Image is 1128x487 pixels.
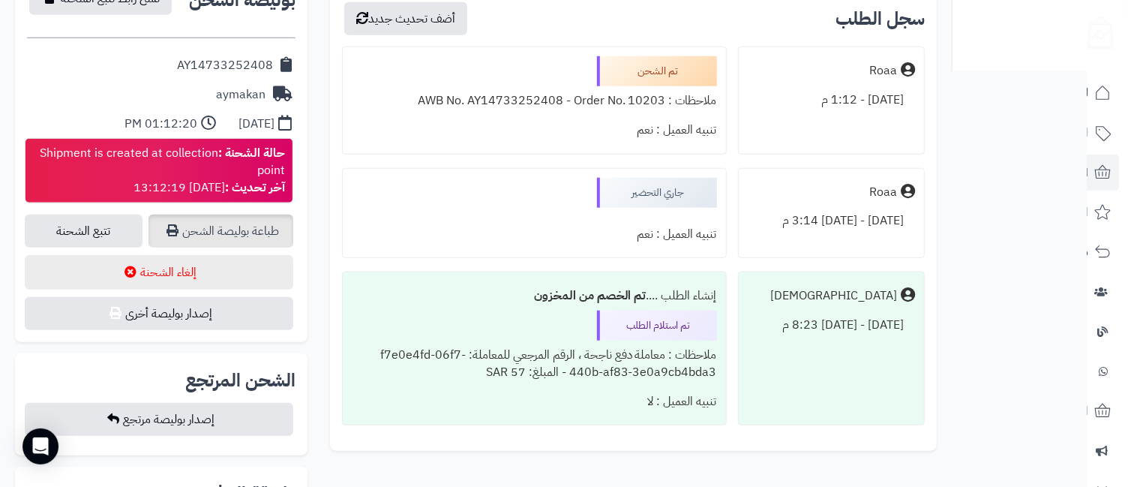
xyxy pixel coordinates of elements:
img: logo [1078,11,1114,49]
a: تتبع الشحنة [25,215,142,248]
a: طباعة بوليصة الشحن [148,215,293,248]
div: تنبيه العميل : نعم [352,116,717,145]
b: تم الخصم من المخزون [534,287,646,305]
div: ملاحظات : AWB No. AY14733252408 - Order No. 10203 [352,86,717,116]
strong: آخر تحديث : [225,179,285,197]
div: AY14733252408 [177,57,273,74]
button: أضف تحديث جديد [344,2,467,35]
div: [DATE] [238,116,274,133]
div: Shipment is created at collection point [DATE] 13:12:19 [33,145,285,197]
div: [DEMOGRAPHIC_DATA] [770,287,897,305]
div: تنبيه العميل : لا [352,387,717,416]
div: إنشاء الطلب .... [352,281,717,311]
h2: الشحن المرتجع [185,371,295,389]
div: [DATE] - [DATE] 8:23 م [748,311,915,340]
div: ملاحظات : معاملة دفع ناجحة ، الرقم المرجعي للمعاملة: f7e0e4fd-06f7-440b-af83-3e0a9cb4bda3 - المبل... [352,341,717,387]
div: [DATE] - [DATE] 3:14 م [748,206,915,236]
div: [DATE] - 1:12 م [748,86,915,115]
h3: سجل الطلب [835,10,925,28]
div: Roaa [869,62,897,80]
button: إصدار بوليصة مرتجع [25,403,293,436]
div: تنبيه العميل : نعم [352,220,717,249]
button: إصدار بوليصة أخرى [25,297,293,330]
div: Roaa [869,184,897,201]
div: 01:12:20 PM [124,116,197,133]
div: تم استلام الطلب [597,311,717,341]
div: جاري التحضير [597,178,717,208]
button: إلغاء الشحنة [25,255,293,290]
strong: حالة الشحنة : [218,144,285,162]
div: Open Intercom Messenger [22,428,58,464]
div: تم الشحن [597,56,717,86]
div: aymakan [216,86,265,104]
